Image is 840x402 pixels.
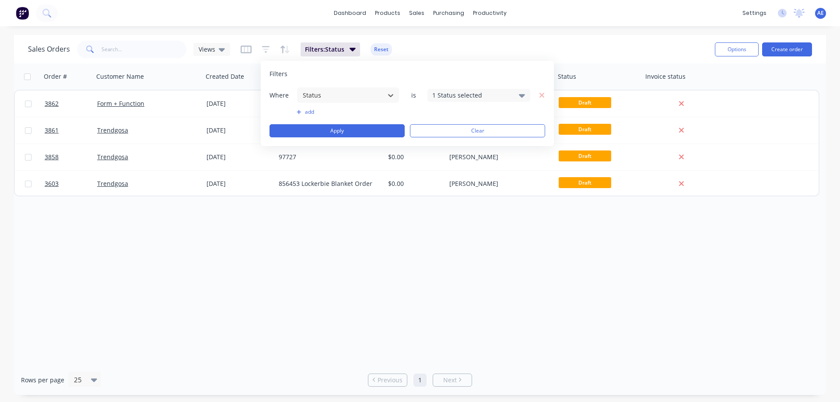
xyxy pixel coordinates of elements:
[469,7,511,20] div: productivity
[817,9,824,17] span: AE
[279,179,376,188] div: 856453 Lockerbie Blanket Order
[388,179,440,188] div: $0.00
[410,124,545,137] button: Clear
[45,99,59,108] span: 3862
[97,126,128,134] a: Trendgosa
[388,153,440,161] div: $0.00
[413,374,427,387] a: Page 1 is your current page
[45,179,59,188] span: 3603
[45,117,97,143] a: 3861
[21,376,64,385] span: Rows per page
[559,124,611,135] span: Draft
[429,7,469,20] div: purchasing
[738,7,771,20] div: settings
[45,126,59,135] span: 3861
[449,179,546,188] div: [PERSON_NAME]
[329,7,371,20] a: dashboard
[97,179,128,188] a: Trendgosa
[199,45,215,54] span: Views
[269,124,405,137] button: Apply
[443,376,457,385] span: Next
[206,126,272,135] div: [DATE]
[45,153,59,161] span: 3858
[301,42,360,56] button: Filters:Status
[96,72,144,81] div: Customer Name
[45,171,97,197] a: 3603
[432,91,511,100] div: 1 Status selected
[97,153,128,161] a: Trendgosa
[97,99,144,108] a: Form + Function
[44,72,67,81] div: Order #
[269,70,287,78] span: Filters
[378,376,402,385] span: Previous
[715,42,759,56] button: Options
[558,72,576,81] div: Status
[371,43,392,56] button: Reset
[405,91,422,100] span: is
[364,374,476,387] ul: Pagination
[559,150,611,161] span: Draft
[559,97,611,108] span: Draft
[206,72,244,81] div: Created Date
[405,7,429,20] div: sales
[206,153,272,161] div: [DATE]
[269,91,296,100] span: Where
[449,153,546,161] div: [PERSON_NAME]
[371,7,405,20] div: products
[762,42,812,56] button: Create order
[433,376,472,385] a: Next page
[206,179,272,188] div: [DATE]
[645,72,686,81] div: Invoice status
[297,108,399,115] button: add
[16,7,29,20] img: Factory
[305,45,344,54] span: Filters: Status
[28,45,70,53] h1: Sales Orders
[45,144,97,170] a: 3858
[559,177,611,188] span: Draft
[206,99,272,108] div: [DATE]
[279,153,376,161] div: 97727
[101,41,187,58] input: Search...
[45,91,97,117] a: 3862
[368,376,407,385] a: Previous page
